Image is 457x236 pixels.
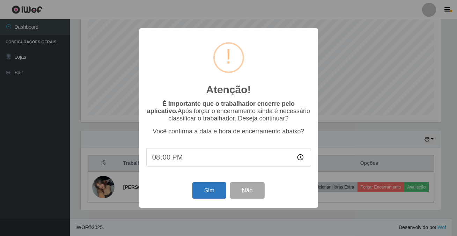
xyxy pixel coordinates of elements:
p: Você confirma a data e hora de encerramento abaixo? [146,128,311,135]
b: É importante que o trabalhador encerre pelo aplicativo. [147,100,295,115]
p: Após forçar o encerramento ainda é necessário classificar o trabalhador. Deseja continuar? [146,100,311,122]
button: Sim [192,182,226,199]
button: Não [230,182,265,199]
h2: Atenção! [206,83,251,96]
